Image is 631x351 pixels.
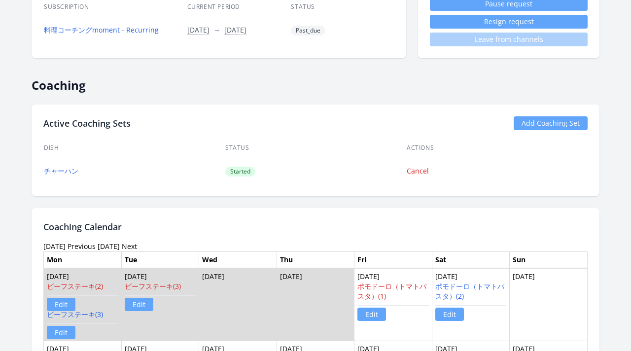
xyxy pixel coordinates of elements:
[43,116,131,130] h2: Active Coaching Sets
[43,242,66,251] time: [DATE]
[98,242,120,251] a: [DATE]
[432,268,510,341] td: [DATE]
[44,166,78,175] a: チャーハン
[199,251,277,268] th: Wed
[199,268,277,341] td: [DATE]
[291,26,325,35] span: Past_due
[122,242,137,251] a: Next
[43,220,588,234] h2: Coaching Calendar
[47,281,103,291] a: ビーフステーキ(2)
[357,308,386,321] a: Edit
[225,167,255,176] span: Started
[357,281,426,301] a: ポモドーロ（トマトパスタ）(1)
[514,116,588,130] a: Add Coaching Set
[121,268,199,341] td: [DATE]
[224,25,246,35] button: [DATE]
[187,25,210,35] button: [DATE]
[68,242,96,251] a: Previous
[430,33,588,46] span: Leave from channels
[213,25,220,35] span: →
[435,281,504,301] a: ポモドーロ（トマトパスタ）(2)
[407,166,429,175] a: Cancel
[125,281,181,291] a: ビーフステーキ(3)
[47,310,103,319] a: ビーフステーキ(3)
[125,298,153,311] a: Edit
[432,251,510,268] th: Sat
[406,138,588,158] th: Actions
[510,268,588,341] td: [DATE]
[43,138,225,158] th: Dish
[121,251,199,268] th: Tue
[435,308,464,321] a: Edit
[354,268,432,341] td: [DATE]
[44,251,122,268] th: Mon
[510,251,588,268] th: Sun
[44,25,159,35] a: 料理コーチングmoment - Recurring
[32,70,599,93] h2: Coaching
[47,298,75,311] a: Edit
[354,251,432,268] th: Fri
[277,251,354,268] th: Thu
[225,138,406,158] th: Status
[47,326,75,339] a: Edit
[277,268,354,341] td: [DATE]
[44,268,122,341] td: [DATE]
[430,15,588,29] button: Resign request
